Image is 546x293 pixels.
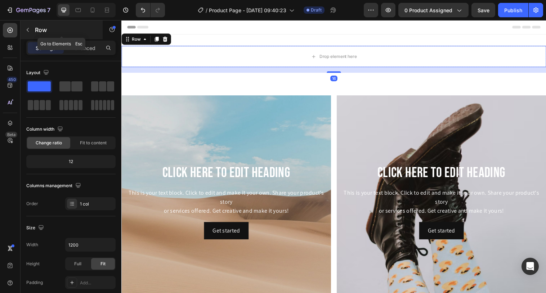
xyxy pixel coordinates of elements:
span: Change ratio [36,140,62,146]
span: Save [478,7,489,13]
span: Fit to content [80,140,107,146]
div: 12 [28,157,114,167]
iframe: Design area [121,20,546,293]
p: Row [35,26,96,34]
div: Get started [312,210,339,219]
div: Publish [504,6,522,14]
div: Beta [5,132,17,138]
p: 7 [47,6,50,14]
div: 450 [7,77,17,82]
div: Row [9,16,21,23]
button: Get started [303,206,348,224]
div: Layout [26,68,50,78]
p: Advanced [71,44,95,52]
div: Order [26,200,38,207]
span: Draft [311,7,322,13]
button: 7 [3,3,54,17]
div: Background Image [219,77,432,293]
div: 16 [212,57,220,62]
button: 0 product assigned [398,3,469,17]
span: Product Page - [DATE] 09:40:23 [209,6,286,14]
div: Get started [93,210,120,219]
h2: Click here to edit heading [225,146,426,165]
div: Columns management [26,181,82,191]
div: Padding [26,279,43,286]
span: Fit [100,261,106,267]
div: 1 col [80,201,114,207]
div: Drop element here [201,34,240,40]
div: Column width [26,125,64,134]
div: This is your text block. Click to edit and make it your own. Share your product's story or servic... [225,171,426,200]
span: / [206,6,207,14]
div: Size [26,223,45,233]
div: Width [26,242,38,248]
p: Settings [36,44,56,52]
button: Publish [498,3,528,17]
button: Get started [84,206,129,224]
input: Auto [66,238,115,251]
div: Height [26,261,40,267]
h2: Click here to edit heading [6,146,207,165]
span: 0 product assigned [404,6,452,14]
span: Full [74,261,81,267]
div: Undo/Redo [136,3,165,17]
div: Open Intercom Messenger [522,258,539,275]
button: Save [471,3,495,17]
div: Add... [80,280,114,286]
div: This is your text block. Click to edit and make it your own. Share your product's story or servic... [6,171,207,200]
